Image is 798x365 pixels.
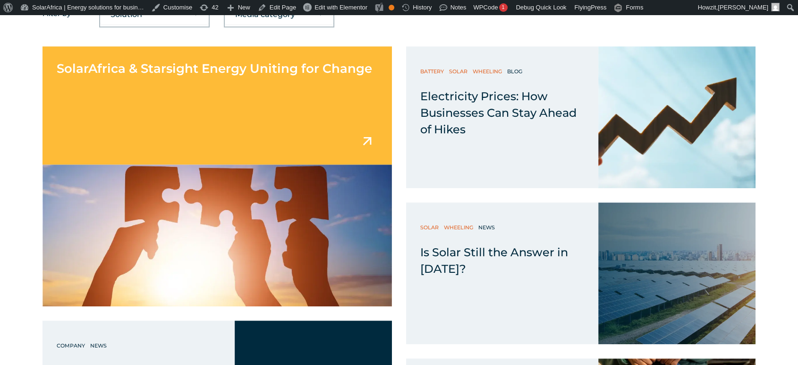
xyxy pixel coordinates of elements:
[57,341,87,350] a: Company
[598,46,756,188] img: Electricity Prices: How Businesses Can Stay Ahead of Hikes
[420,245,568,276] span: Is Solar Still the Answer in [DATE]?
[598,202,756,344] img: Solar Energy Commercial and Industrial Wheeling
[420,67,446,76] a: Battery
[314,4,367,11] span: Edit with Elementor
[507,67,525,76] a: Blog
[478,223,497,232] a: News
[359,133,375,149] img: arrow icon
[449,67,470,76] a: Solar
[473,67,504,76] a: Wheeling
[57,61,372,76] span: SolarAfrica & Starsight Energy Uniting for Change
[42,165,392,306] img: SolarAfrica and Starsight Energy unite for change
[444,223,475,232] a: Wheeling
[420,223,441,232] a: Solar
[499,3,508,12] div: 1
[420,89,577,136] span: Electricity Prices: How Businesses Can Stay Ahead of Hikes
[389,5,394,10] div: OK
[90,341,109,350] a: News
[718,4,768,11] span: [PERSON_NAME]
[42,9,71,18] span: Filter by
